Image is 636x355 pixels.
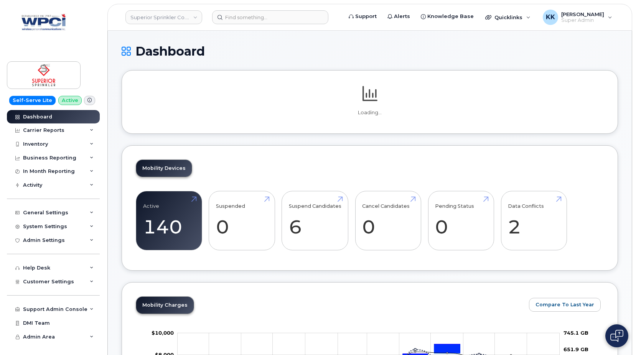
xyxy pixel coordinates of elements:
[508,196,560,246] a: Data Conflicts 2
[122,44,618,58] h1: Dashboard
[216,196,268,246] a: Suspended 0
[136,109,604,116] p: Loading...
[564,330,588,336] tspan: 745.1 GB
[136,297,194,314] a: Mobility Charges
[435,196,487,246] a: Pending Status 0
[136,160,192,177] a: Mobility Devices
[289,196,341,246] a: Suspend Candidates 6
[564,346,588,352] tspan: 651.9 GB
[143,196,195,246] a: Active 140
[610,330,623,342] img: Open chat
[152,330,174,336] g: $0
[535,301,594,308] span: Compare To Last Year
[529,298,601,312] button: Compare To Last Year
[362,196,414,246] a: Cancel Candidates 0
[152,330,174,336] tspan: $10,000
